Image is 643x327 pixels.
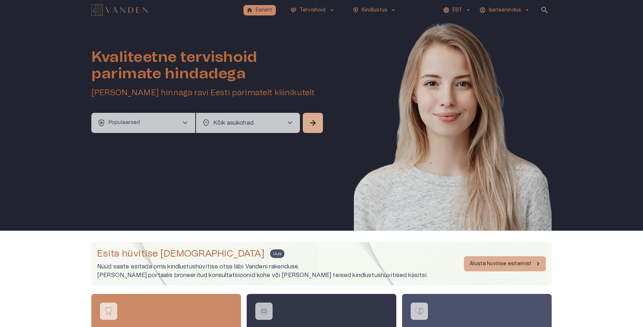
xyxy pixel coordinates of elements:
[537,3,552,17] button: open search modal
[354,20,552,252] img: Woman smiling
[303,113,323,133] button: Search
[213,119,274,127] p: Kõik asukohad
[202,119,210,127] span: location_on
[91,113,195,133] button: health_and_safetyPopulaarsedchevron_right
[97,271,428,280] p: [PERSON_NAME] portaalis broneeritud konsultatsioonid kohe või [PERSON_NAME] teised kindlustushüvi...
[246,7,253,13] span: home
[97,119,106,127] span: health_and_safety
[256,6,272,14] p: Esileht
[464,256,546,271] button: Alusta hüvitise esitamist
[287,5,338,15] button: ecg_heartTervishoidkeyboard_arrow_down
[103,306,114,317] img: Broneeri hambaarsti konsultatsioon logo
[414,306,425,317] img: Võta ühendust vaimse tervise spetsialistiga logo
[97,262,428,271] p: Nüüd saate esitada oma kindlustushüvitise otse läbi Vandeni rakenduse.
[470,260,532,268] p: Alusta hüvitise esitamist
[300,6,326,14] p: Tervishoid
[442,5,473,15] button: EST
[91,88,324,98] h5: [PERSON_NAME] hinnaga ravi Eesti parimatelt kliinikutelt
[329,7,335,13] span: keyboard_arrow_down
[352,7,359,13] span: health_and_safety
[286,119,294,127] span: chevron_right
[309,119,317,127] span: arrow_forward
[109,119,140,126] p: Populaarsed
[97,248,264,259] h4: Esita hüvitise [DEMOGRAPHIC_DATA]
[243,5,276,15] button: homeEsileht
[478,5,532,15] button: Iseteenindusarrow_drop_down
[181,119,190,127] span: chevron_right
[259,306,269,317] img: Füsioterapeudi vastuvõtt logo
[91,5,241,15] a: Navigate to homepage
[524,7,530,13] span: arrow_drop_down
[91,4,148,16] img: Vanden logo
[540,6,549,14] span: search
[270,250,284,257] span: Uus
[452,6,462,14] p: EST
[390,7,397,13] span: keyboard_arrow_down
[290,7,297,13] span: ecg_heart
[350,5,400,15] button: health_and_safetyKindlustuskeyboard_arrow_down
[362,6,388,14] p: Kindlustus
[489,6,521,14] p: Iseteenindus
[91,49,324,82] h1: Kvaliteetne tervishoid parimate hindadega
